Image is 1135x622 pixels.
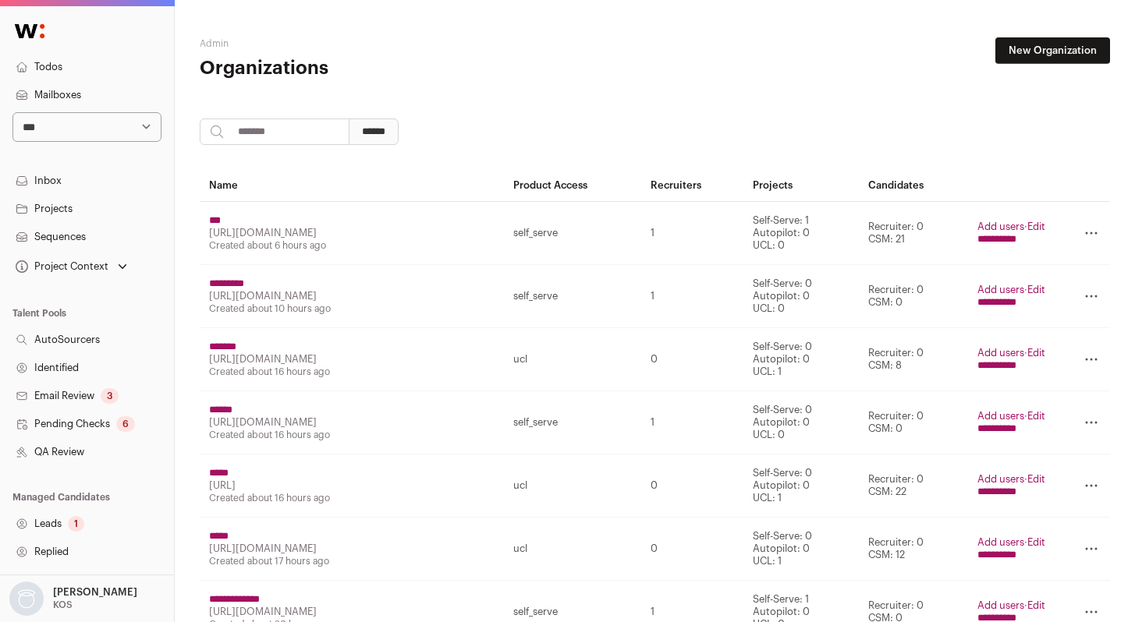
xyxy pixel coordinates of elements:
[209,239,495,252] div: Created about 6 hours ago
[859,170,968,202] th: Candidates
[12,256,130,277] button: Open dropdown
[209,492,495,504] div: Created about 16 hours ago
[977,600,1024,610] a: Add users
[9,581,44,616] img: nopic.png
[504,202,641,265] td: self_serve
[200,56,503,81] h1: Organizations
[6,16,53,47] img: Wellfound
[977,474,1024,484] a: Add users
[209,429,495,441] div: Created about 16 hours ago
[859,328,968,391] td: Recruiter: 0 CSM: 8
[1027,348,1045,358] a: Edit
[504,328,641,391] td: ucl
[859,454,968,518] td: Recruiter: 0 CSM: 22
[1027,284,1045,295] a: Edit
[641,454,743,518] td: 0
[968,202,1055,265] td: ·
[641,265,743,328] td: 1
[743,202,859,265] td: Self-Serve: 1 Autopilot: 0 UCL: 0
[641,518,743,581] td: 0
[859,391,968,454] td: Recruiter: 0 CSM: 0
[209,302,495,315] div: Created about 10 hours ago
[504,265,641,328] td: self_serve
[209,417,317,427] a: [URL][DOMAIN_NAME]
[977,221,1024,231] a: Add users
[859,202,968,265] td: Recruiter: 0 CSM: 21
[1027,474,1045,484] a: Edit
[1027,537,1045,547] a: Edit
[6,581,140,616] button: Open dropdown
[859,265,968,328] td: Recruiter: 0 CSM: 0
[641,328,743,391] td: 0
[977,284,1024,295] a: Add users
[968,518,1055,581] td: ·
[968,265,1055,328] td: ·
[968,328,1055,391] td: ·
[743,391,859,454] td: Self-Serve: 0 Autopilot: 0 UCL: 0
[116,416,135,432] div: 6
[1027,221,1045,231] a: Edit
[859,518,968,581] td: Recruiter: 0 CSM: 12
[209,291,317,301] a: [URL][DOMAIN_NAME]
[12,260,108,273] div: Project Context
[641,202,743,265] td: 1
[504,391,641,454] td: self_serve
[743,170,859,202] th: Projects
[743,265,859,328] td: Self-Serve: 0 Autopilot: 0 UCL: 0
[641,391,743,454] td: 1
[1027,411,1045,421] a: Edit
[200,39,229,48] a: Admin
[209,354,317,364] a: [URL][DOMAIN_NAME]
[977,411,1024,421] a: Add users
[200,170,504,202] th: Name
[209,480,236,490] a: [URL]
[504,454,641,518] td: ucl
[209,555,495,567] div: Created about 17 hours ago
[743,328,859,391] td: Self-Serve: 0 Autopilot: 0 UCL: 1
[209,228,317,238] a: [URL][DOMAIN_NAME]
[53,599,73,611] p: KOS
[968,454,1055,518] td: ·
[641,170,743,202] th: Recruiters
[504,170,641,202] th: Product Access
[68,516,84,532] div: 1
[209,543,317,553] a: [URL][DOMAIN_NAME]
[209,606,317,617] a: [URL][DOMAIN_NAME]
[977,348,1024,358] a: Add users
[743,454,859,518] td: Self-Serve: 0 Autopilot: 0 UCL: 1
[995,37,1110,64] a: New Organization
[968,391,1055,454] td: ·
[743,518,859,581] td: Self-Serve: 0 Autopilot: 0 UCL: 1
[504,518,641,581] td: ucl
[53,586,137,599] p: [PERSON_NAME]
[1027,600,1045,610] a: Edit
[101,388,119,404] div: 3
[209,366,495,378] div: Created about 16 hours ago
[977,537,1024,547] a: Add users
